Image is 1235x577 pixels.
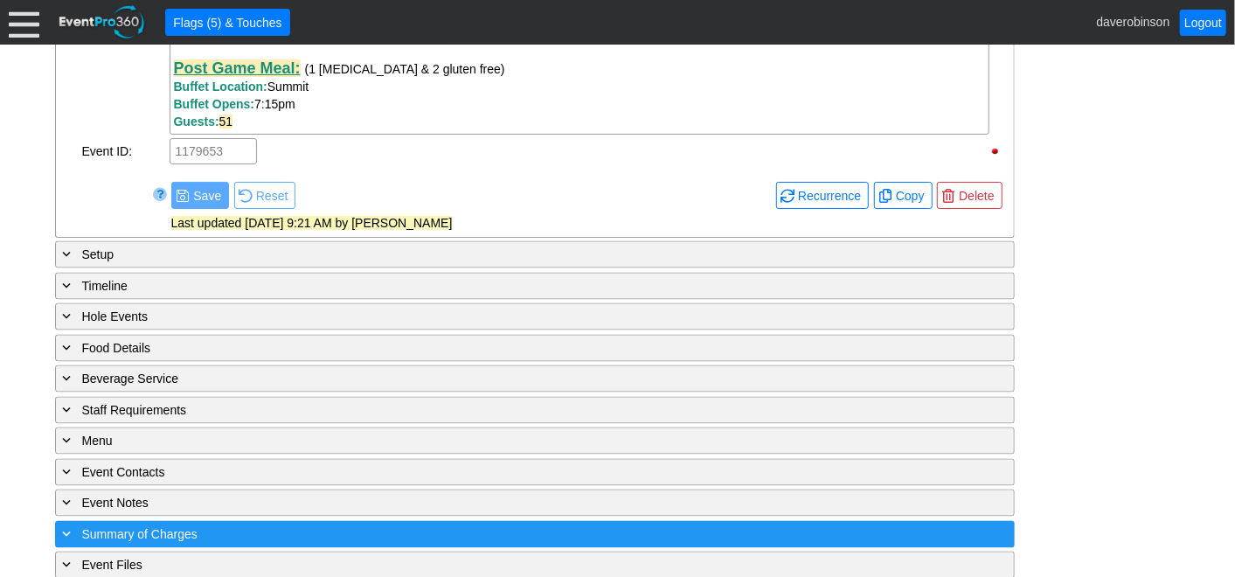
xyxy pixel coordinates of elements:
[59,245,939,265] div: Setup
[955,187,997,205] span: Delete
[59,338,939,358] div: Food Details
[82,372,179,386] span: Beverage Service
[267,80,309,94] span: Summit
[176,186,225,205] span: Save
[171,216,453,230] span: Last updated [DATE] 9:21 AM by [PERSON_NAME]
[170,13,285,31] span: Flags (5) & Touches
[174,97,255,111] strong: Buffet Opens:
[9,7,39,38] div: Menu: Click or 'Crtl+M' to toggle menu open/close
[82,497,149,511] span: Event Notes
[794,187,864,205] span: Recurrence
[1096,14,1169,28] span: daverobinson
[59,369,939,389] div: Beverage Service
[59,555,939,575] div: Event Files
[305,62,505,76] span: (1 [MEDICAL_DATA] & 2 gluten free)
[892,187,928,205] span: Copy
[80,136,168,166] div: Event ID:
[57,3,148,42] img: EventPro360
[219,115,233,129] span: 51
[59,276,939,296] div: Timeline
[82,248,114,262] span: Setup
[781,186,864,205] span: Recurrence
[59,431,939,451] div: Menu
[1180,10,1226,36] a: Logout
[170,14,285,31] span: Flags (5) & Touches
[82,280,128,294] span: Timeline
[989,145,1005,157] div: Hide Event ID when printing; click to show Event ID when printing.
[82,342,151,356] span: Food Details
[878,186,928,205] span: Copy
[59,462,939,483] div: Event Contacts
[253,187,292,205] span: Reset
[82,434,113,448] span: Menu
[82,404,187,418] span: Staff Requirements
[59,525,939,545] div: Summary of Charges
[82,310,148,324] span: Hole Events
[59,307,939,327] div: Hole Events
[82,528,198,542] span: Summary of Charges
[254,97,295,111] span: 7:15pm
[82,466,165,480] span: Event Contacts
[174,115,219,129] strong: Guests:
[941,186,997,205] span: Delete
[59,400,939,421] div: Staff Requirements
[190,187,225,205] span: Save
[239,186,292,205] span: Reset
[82,559,142,573] span: Event Files
[174,80,267,94] span: Buffet Location:
[59,493,939,513] div: Event Notes
[174,59,301,77] span: Post Game Meal:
